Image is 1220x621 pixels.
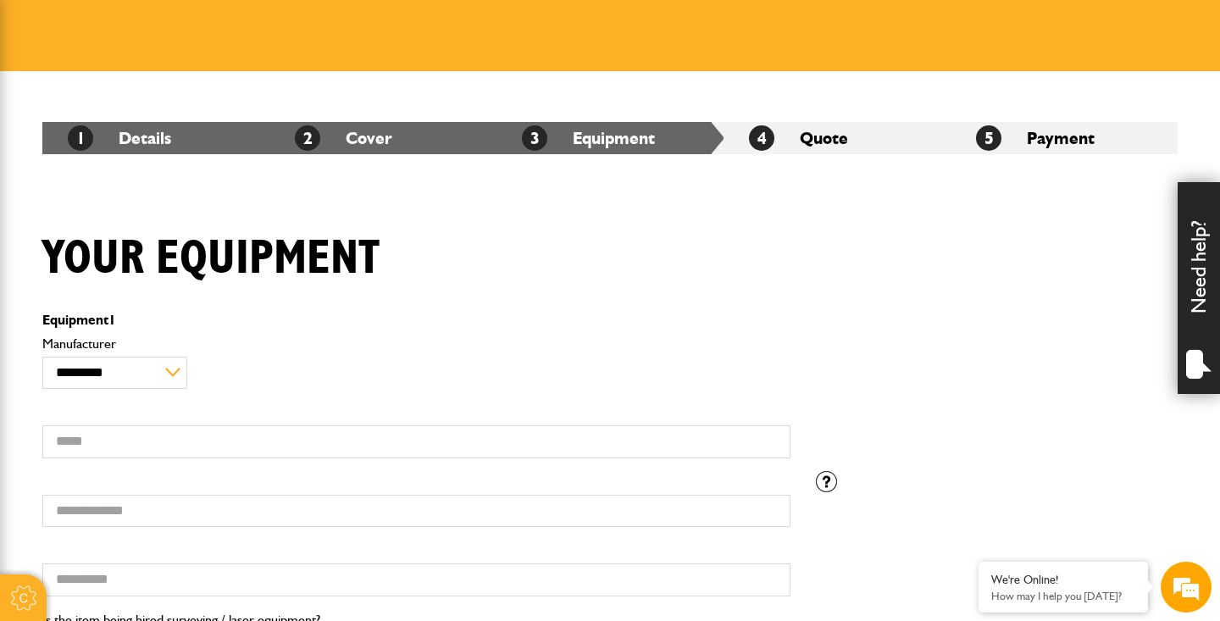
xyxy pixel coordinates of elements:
[496,122,724,154] li: Equipment
[295,128,392,148] a: 2Cover
[42,337,790,351] label: Manufacturer
[68,125,93,151] span: 1
[295,125,320,151] span: 2
[749,125,774,151] span: 4
[42,230,380,287] h1: Your equipment
[724,122,951,154] li: Quote
[68,128,171,148] a: 1Details
[991,573,1135,587] div: We're Online!
[42,313,790,327] p: Equipment
[991,590,1135,602] p: How may I help you today?
[976,125,1001,151] span: 5
[522,125,547,151] span: 3
[108,312,116,328] span: 1
[951,122,1178,154] li: Payment
[1178,182,1220,394] div: Need help?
